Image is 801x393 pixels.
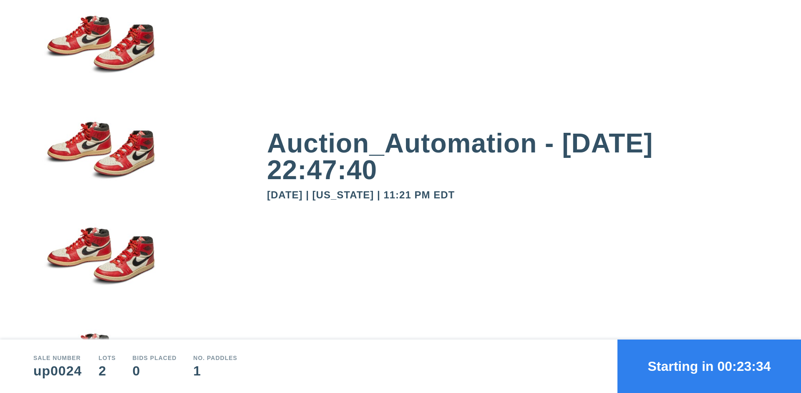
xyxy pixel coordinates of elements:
button: Starting in 00:23:34 [617,340,801,393]
div: Bids Placed [133,355,177,361]
div: No. Paddles [193,355,237,361]
div: Auction_Automation - [DATE] 22:47:40 [267,130,768,183]
div: Lots [98,355,116,361]
img: small [33,118,167,224]
div: 1 [193,364,237,378]
div: 0 [133,364,177,378]
div: up0024 [33,364,82,378]
div: 2 [98,364,116,378]
div: Sale number [33,355,82,361]
img: small [33,12,167,118]
div: [DATE] | [US_STATE] | 11:21 PM EDT [267,190,768,200]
